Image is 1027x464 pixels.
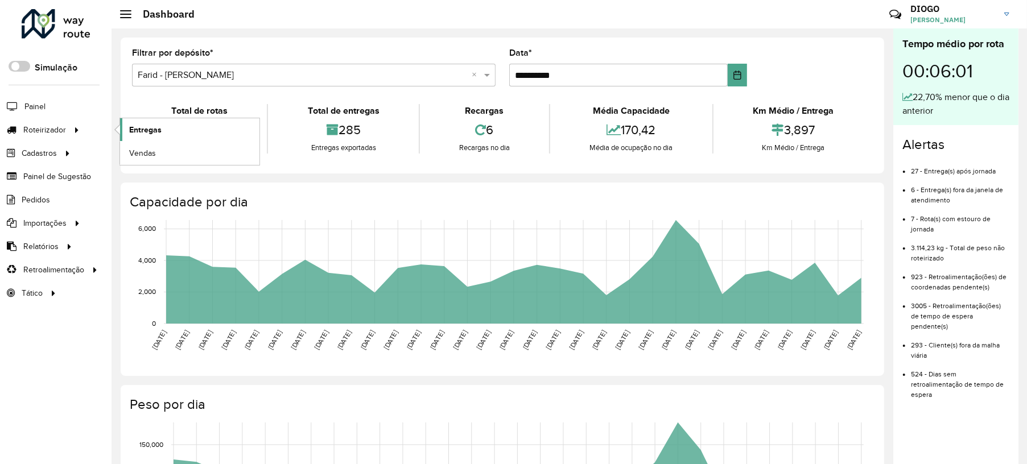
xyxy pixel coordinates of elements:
text: [DATE] [730,329,746,351]
span: Retroalimentação [23,264,84,276]
div: Recargas [423,104,546,118]
text: [DATE] [521,329,538,351]
text: [DATE] [336,329,352,351]
div: 170,42 [553,118,709,142]
h2: Dashboard [131,8,195,20]
text: [DATE] [683,329,700,351]
div: Tempo médio por rota [902,36,1009,52]
h4: Alertas [902,136,1009,153]
li: 27 - Entrega(s) após jornada [911,158,1009,176]
div: Entregas exportadas [271,142,415,154]
text: [DATE] [614,329,630,351]
text: 0 [152,320,156,327]
li: 3.114,23 kg - Total de peso não roteirizado [911,234,1009,263]
text: [DATE] [707,329,723,351]
text: [DATE] [753,329,769,351]
div: Recargas no dia [423,142,546,154]
div: Total de rotas [135,104,264,118]
span: Cadastros [22,147,57,159]
label: Data [509,46,532,60]
li: 293 - Cliente(s) fora da malha viária [911,332,1009,361]
text: [DATE] [637,329,654,351]
h3: DIOGO [910,3,996,14]
text: [DATE] [220,329,237,351]
span: Pedidos [22,194,50,206]
text: [DATE] [545,329,561,351]
span: [PERSON_NAME] [910,15,996,25]
text: [DATE] [498,329,514,351]
text: [DATE] [243,329,259,351]
text: [DATE] [452,329,468,351]
div: Km Médio / Entrega [716,104,870,118]
li: 7 - Rota(s) com estouro de jornada [911,205,1009,234]
text: [DATE] [174,329,190,351]
text: [DATE] [568,329,584,351]
div: Média Capacidade [553,104,709,118]
text: [DATE] [197,329,213,351]
text: [DATE] [428,329,445,351]
div: 00:06:01 [902,52,1009,90]
text: [DATE] [845,329,862,351]
text: [DATE] [475,329,492,351]
a: Vendas [120,142,259,164]
text: [DATE] [661,329,677,351]
text: [DATE] [290,329,306,351]
div: Total de entregas [271,104,415,118]
div: 3,897 [716,118,870,142]
text: [DATE] [359,329,376,351]
text: 6,000 [138,225,156,233]
h4: Capacidade por dia [130,194,873,210]
span: Painel de Sugestão [23,171,91,183]
span: Entregas [129,124,162,136]
div: 22,70% menor que o dia anterior [902,90,1009,118]
span: Clear all [472,68,481,82]
span: Relatórios [23,241,59,252]
li: 524 - Dias sem retroalimentação de tempo de espera [911,361,1009,400]
text: 4,000 [138,256,156,264]
text: [DATE] [406,329,422,351]
span: Painel [24,101,46,113]
text: [DATE] [799,329,816,351]
div: 6 [423,118,546,142]
text: [DATE] [776,329,793,351]
text: [DATE] [823,329,839,351]
text: [DATE] [266,329,283,351]
div: Média de ocupação no dia [553,142,709,154]
li: 6 - Entrega(s) fora da janela de atendimento [911,176,1009,205]
span: Vendas [129,147,156,159]
text: 150,000 [139,441,163,448]
a: Entregas [120,118,259,141]
span: Importações [23,217,67,229]
button: Choose Date [728,64,747,86]
text: [DATE] [151,329,167,351]
span: Tático [22,287,43,299]
label: Simulação [35,61,77,74]
text: [DATE] [313,329,329,351]
li: 3005 - Retroalimentação(ões) de tempo de espera pendente(s) [911,292,1009,332]
a: Contato Rápido [883,2,908,27]
div: Km Médio / Entrega [716,142,870,154]
span: Roteirizador [23,124,66,136]
h4: Peso por dia [130,396,873,413]
li: 923 - Retroalimentação(ões) de coordenadas pendente(s) [911,263,1009,292]
text: 2,000 [138,288,156,296]
label: Filtrar por depósito [132,46,213,60]
div: 285 [271,118,415,142]
text: [DATE] [382,329,399,351]
text: [DATE] [591,329,607,351]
